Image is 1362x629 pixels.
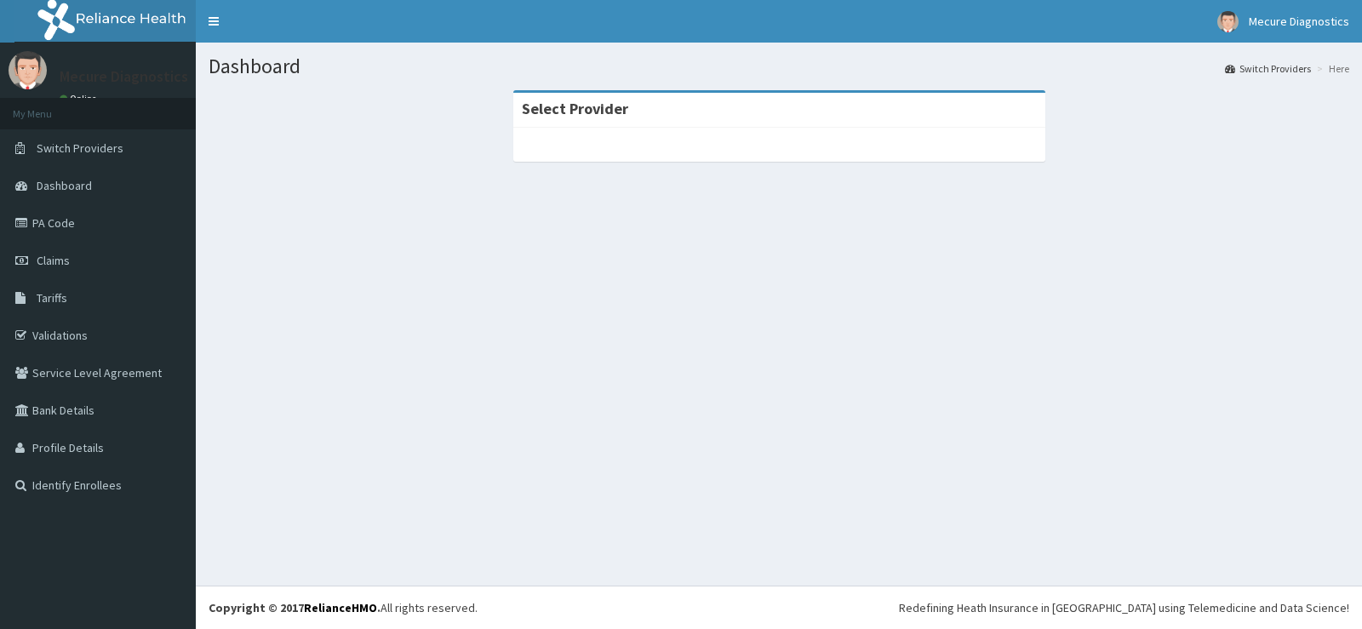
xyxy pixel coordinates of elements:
[37,178,92,193] span: Dashboard
[37,140,123,156] span: Switch Providers
[522,99,628,118] strong: Select Provider
[9,51,47,89] img: User Image
[899,599,1349,616] div: Redefining Heath Insurance in [GEOGRAPHIC_DATA] using Telemedicine and Data Science!
[1313,61,1349,76] li: Here
[304,600,377,615] a: RelianceHMO
[60,69,188,84] p: Mecure Diagnostics
[37,290,67,306] span: Tariffs
[209,600,381,615] strong: Copyright © 2017 .
[196,586,1362,629] footer: All rights reserved.
[1225,61,1311,76] a: Switch Providers
[1217,11,1239,32] img: User Image
[209,55,1349,77] h1: Dashboard
[1249,14,1349,29] span: Mecure Diagnostics
[60,93,100,105] a: Online
[37,253,70,268] span: Claims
